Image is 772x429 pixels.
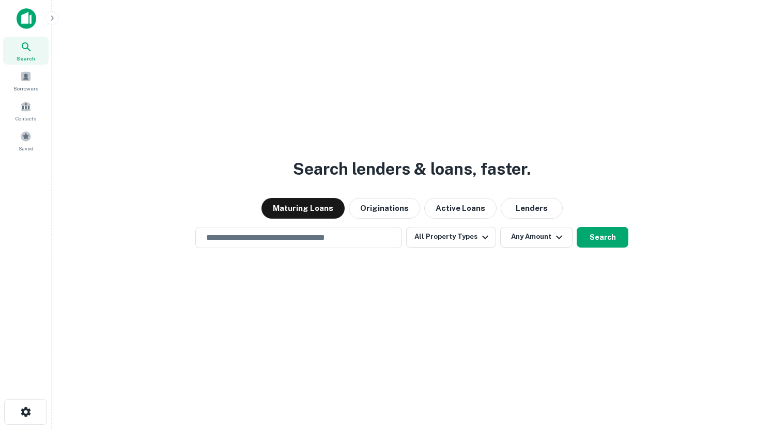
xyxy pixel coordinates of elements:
iframe: Chat Widget [720,313,772,363]
button: All Property Types [406,227,496,248]
h3: Search lenders & loans, faster. [293,157,531,181]
a: Search [3,37,49,65]
a: Saved [3,127,49,155]
button: Originations [349,198,420,219]
a: Borrowers [3,67,49,95]
span: Saved [19,144,34,152]
button: Search [577,227,628,248]
button: Active Loans [424,198,497,219]
span: Search [17,54,35,63]
button: Lenders [501,198,563,219]
span: Borrowers [13,84,38,93]
span: Contacts [16,114,36,122]
button: Any Amount [500,227,573,248]
a: Contacts [3,97,49,125]
button: Maturing Loans [261,198,345,219]
img: capitalize-icon.png [17,8,36,29]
